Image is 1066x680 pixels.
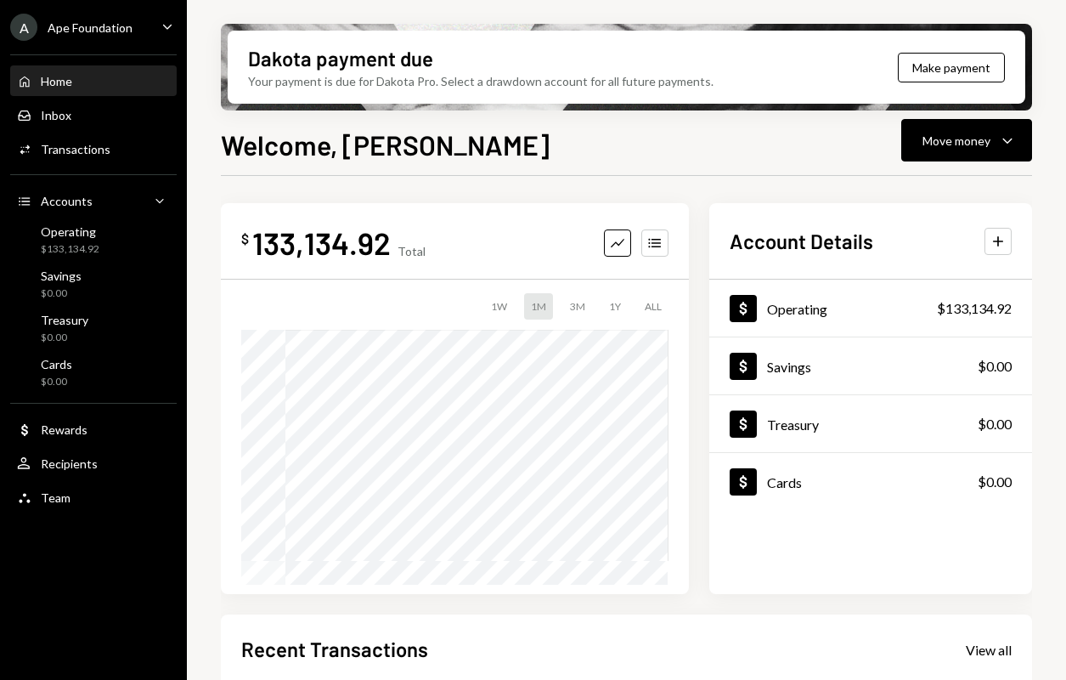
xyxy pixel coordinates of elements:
[41,224,99,239] div: Operating
[10,219,177,260] a: Operating$133,134.92
[901,119,1032,161] button: Move money
[898,53,1005,82] button: Make payment
[709,280,1032,337] a: Operating$133,134.92
[41,286,82,301] div: $0.00
[730,227,873,255] h2: Account Details
[966,642,1012,659] div: View all
[41,269,82,283] div: Savings
[602,293,628,320] div: 1Y
[978,472,1012,492] div: $0.00
[10,352,177,393] a: Cards$0.00
[937,298,1012,319] div: $133,134.92
[638,293,668,320] div: ALL
[41,375,72,389] div: $0.00
[248,72,713,90] div: Your payment is due for Dakota Pro. Select a drawdown account for all future payments.
[767,416,819,433] div: Treasury
[10,482,177,513] a: Team
[41,456,98,471] div: Recipients
[41,313,88,327] div: Treasury
[966,640,1012,659] a: View all
[922,132,990,150] div: Move money
[978,414,1012,434] div: $0.00
[709,337,1032,394] a: Savings$0.00
[484,293,514,320] div: 1W
[41,490,71,505] div: Team
[241,635,428,663] h2: Recent Transactions
[241,230,249,247] div: $
[767,359,811,375] div: Savings
[398,244,426,258] div: Total
[709,395,1032,452] a: Treasury$0.00
[248,44,433,72] div: Dakota payment due
[10,263,177,304] a: Savings$0.00
[41,422,87,437] div: Rewards
[767,474,802,490] div: Cards
[10,14,37,41] div: A
[767,301,827,317] div: Operating
[41,242,99,257] div: $133,134.92
[48,20,133,35] div: Ape Foundation
[41,194,93,208] div: Accounts
[41,357,72,371] div: Cards
[10,65,177,96] a: Home
[41,142,110,156] div: Transactions
[252,224,391,262] div: 133,134.92
[221,127,550,161] h1: Welcome, [PERSON_NAME]
[10,308,177,348] a: Treasury$0.00
[524,293,553,320] div: 1M
[41,108,71,122] div: Inbox
[709,453,1032,510] a: Cards$0.00
[41,331,88,345] div: $0.00
[41,74,72,88] div: Home
[10,99,177,130] a: Inbox
[10,448,177,479] a: Recipients
[10,414,177,445] a: Rewards
[563,293,592,320] div: 3M
[978,356,1012,377] div: $0.00
[10,185,177,216] a: Accounts
[10,133,177,164] a: Transactions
